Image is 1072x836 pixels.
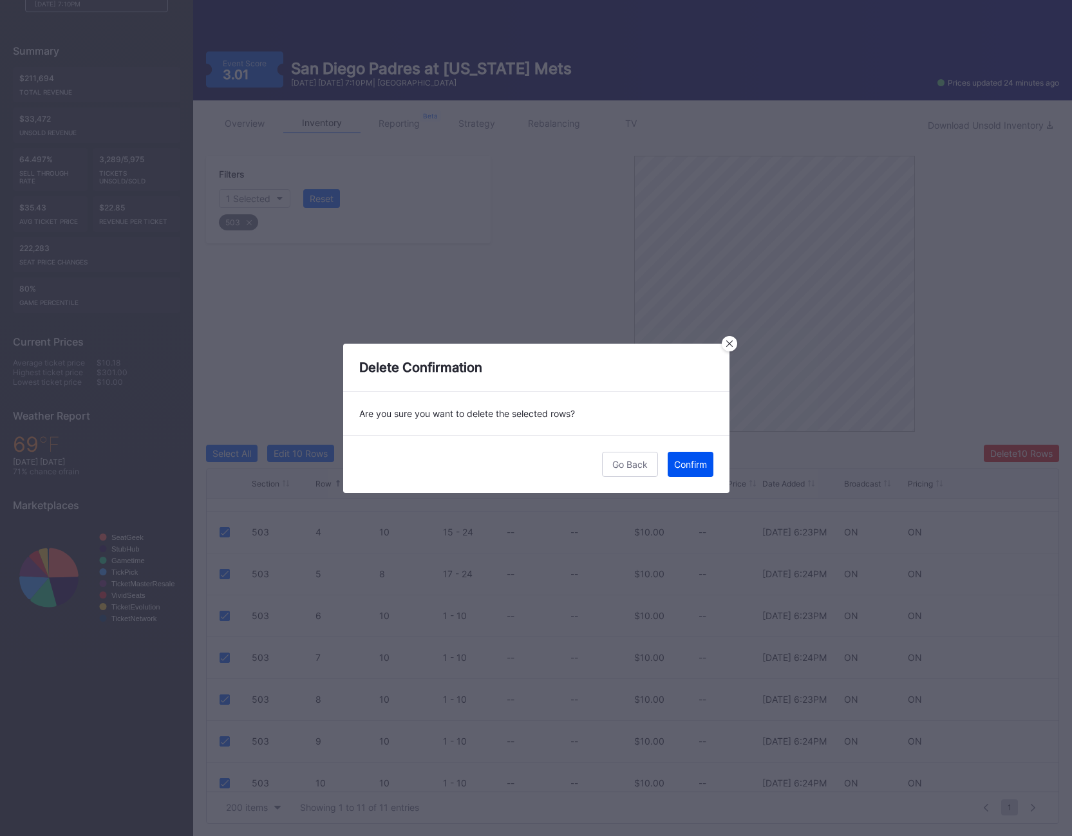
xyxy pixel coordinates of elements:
[343,344,729,392] div: Delete Confirmation
[674,459,707,470] div: Confirm
[668,452,713,477] button: Confirm
[612,459,648,470] div: Go Back
[343,392,729,435] div: Are you sure you want to delete the selected rows?
[602,452,658,477] button: Go Back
